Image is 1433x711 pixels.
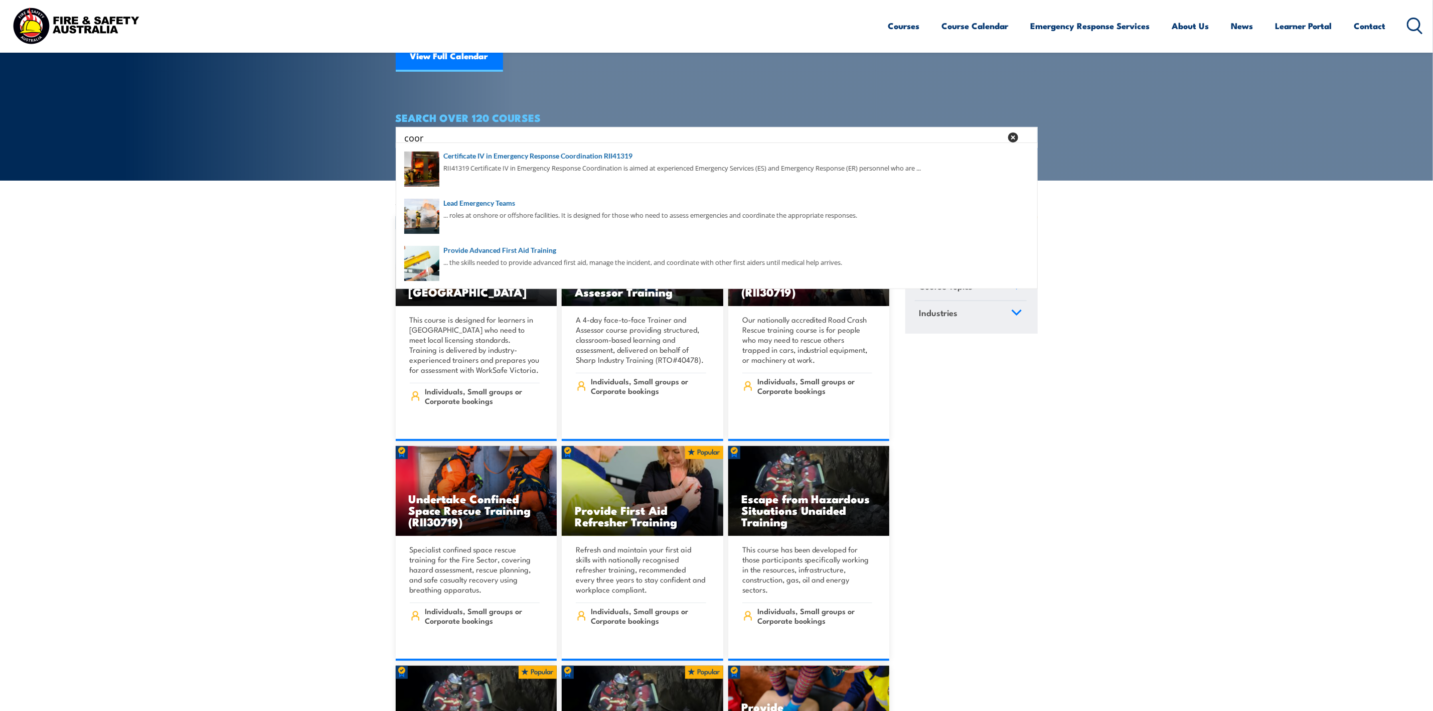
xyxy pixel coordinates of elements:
span: Individuals, Small groups or Corporate bookings [425,606,540,625]
span: Industries [919,306,958,320]
span: Individuals, Small groups or Corporate bookings [757,376,872,395]
img: Provide First Aid (Blended Learning) [562,446,723,536]
p: This course is designed for learners in [GEOGRAPHIC_DATA] who need to meet local licensing standa... [410,315,540,375]
form: Search form [407,130,1004,145]
a: Course Calendar [942,13,1009,39]
a: Escape from Hazardous Situations Unaided Training [728,446,890,536]
a: Courses [888,13,920,39]
span: Individuals, Small groups or Corporate bookings [591,606,706,625]
h3: Provide First Aid Refresher Training [575,504,710,527]
a: Provide First Aid Refresher Training [562,446,723,536]
a: Learner Portal [1276,13,1332,39]
span: Individuals, Small groups or Corporate bookings [757,606,872,625]
p: Specialist confined space rescue training for the Fire Sector, covering hazard assessment, rescue... [410,544,540,595]
a: Certificate IV in Emergency Response Coordination RII41319 [404,151,1029,162]
img: Underground mine rescue [728,446,890,536]
a: About Us [1172,13,1209,39]
p: A 4-day face-to-face Trainer and Assessor course providing structured, classroom-based learning a... [576,315,706,365]
a: Industries [915,301,1027,327]
a: Lead Emergency Teams [404,198,1029,209]
a: Emergency Response Services [1031,13,1150,39]
a: Provide Advanced First Aid Training [404,245,1029,256]
a: Contact [1354,13,1386,39]
h4: SEARCH OVER 120 COURSES [396,112,1038,123]
h3: Onsite Trainer and Assessor Training [575,274,710,298]
span: Individuals, Small groups or Corporate bookings [425,386,540,405]
p: Our nationally accredited Road Crash Rescue training course is for people who may need to rescue ... [742,315,873,365]
input: Search input [405,130,1002,145]
h3: Escape from Hazardous Situations Unaided Training [741,493,877,527]
p: This course has been developed for those participants specifically working in the resources, infr... [742,544,873,595]
a: View Full Calendar [396,42,503,72]
h3: Undertake Road Crash Rescue Training (RII30719) [741,263,877,298]
h3: Undertake Confined Space Rescue Training (RII30719) [409,493,544,527]
button: Search magnifier button [1020,130,1034,145]
p: Refresh and maintain your first aid skills with nationally recognised refresher training, recomme... [576,544,706,595]
span: Individuals, Small groups or Corporate bookings [591,376,706,395]
h3: Licence to operate a forklift truck in [GEOGRAPHIC_DATA] [409,263,544,298]
img: Undertake Confined Space Rescue Training (non Fire-Sector) (2) [396,446,557,536]
a: Undertake Confined Space Rescue Training (RII30719) [396,446,557,536]
a: News [1231,13,1253,39]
